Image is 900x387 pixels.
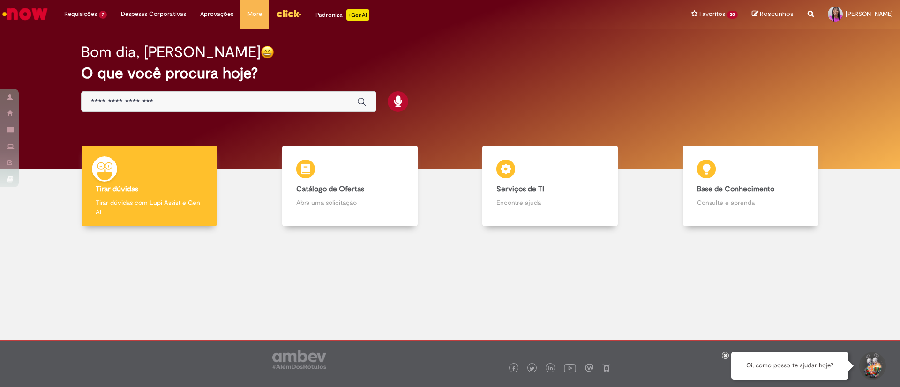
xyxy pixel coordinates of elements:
[496,198,604,207] p: Encontre ajuda
[315,9,369,21] div: Padroniza
[731,352,848,380] div: Oi, como posso te ajudar hoje?
[651,146,851,226] a: Base de Conhecimento Consulte e aprenda
[99,11,107,19] span: 7
[272,350,326,369] img: logo_footer_ambev_rotulo_gray.png
[1,5,49,23] img: ServiceNow
[496,184,544,194] b: Serviços de TI
[585,364,593,372] img: logo_footer_workplace.png
[858,352,886,380] button: Iniciar Conversa de Suporte
[697,184,774,194] b: Base de Conhecimento
[511,366,516,371] img: logo_footer_facebook.png
[121,9,186,19] span: Despesas Corporativas
[697,198,804,207] p: Consulte e aprenda
[64,9,97,19] span: Requisições
[96,198,203,217] p: Tirar dúvidas com Lupi Assist e Gen Ai
[276,7,301,21] img: click_logo_yellow_360x200.png
[261,45,274,59] img: happy-face.png
[49,146,250,226] a: Tirar dúvidas Tirar dúvidas com Lupi Assist e Gen Ai
[250,146,450,226] a: Catálogo de Ofertas Abra uma solicitação
[296,184,364,194] b: Catálogo de Ofertas
[81,65,819,81] h2: O que você procura hoje?
[96,184,138,194] b: Tirar dúvidas
[450,146,651,226] a: Serviços de TI Encontre ajuda
[296,198,404,207] p: Abra uma solicitação
[346,9,369,21] p: +GenAi
[760,9,794,18] span: Rascunhos
[752,10,794,19] a: Rascunhos
[564,362,576,374] img: logo_footer_youtube.png
[81,44,261,60] h2: Bom dia, [PERSON_NAME]
[200,9,233,19] span: Aprovações
[727,11,738,19] span: 20
[548,366,553,372] img: logo_footer_linkedin.png
[530,366,534,371] img: logo_footer_twitter.png
[247,9,262,19] span: More
[846,10,893,18] span: [PERSON_NAME]
[602,364,611,372] img: logo_footer_naosei.png
[699,9,725,19] span: Favoritos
